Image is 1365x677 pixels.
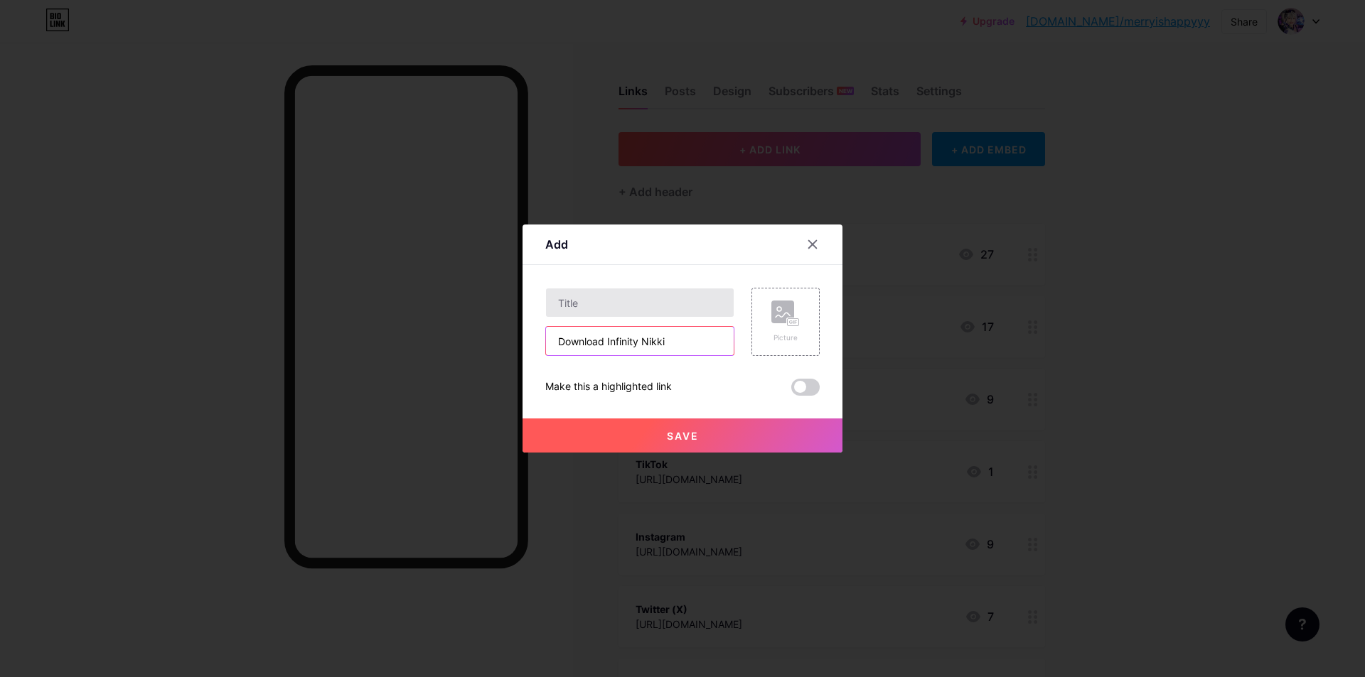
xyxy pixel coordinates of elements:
[546,327,734,355] input: URL
[667,430,699,442] span: Save
[545,236,568,253] div: Add
[545,379,672,396] div: Make this a highlighted link
[523,418,842,453] button: Save
[546,288,734,317] input: Title
[771,332,800,343] div: Picture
